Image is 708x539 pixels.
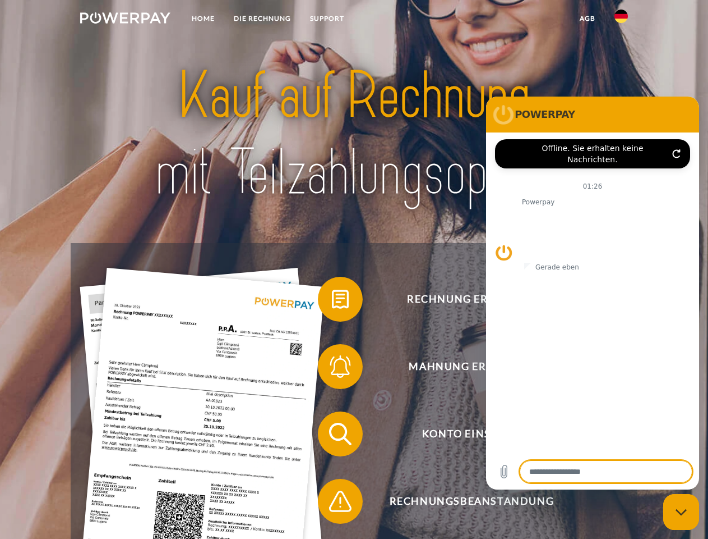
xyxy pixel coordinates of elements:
a: Home [182,8,224,29]
a: agb [570,8,605,29]
button: Konto einsehen [318,412,609,456]
img: title-powerpay_de.svg [107,54,601,215]
button: Rechnungsbeanstandung [318,479,609,524]
span: Rechnungsbeanstandung [334,479,609,524]
button: Mahnung erhalten? [318,344,609,389]
img: qb_search.svg [326,420,354,448]
iframe: Schaltfläche zum Öffnen des Messaging-Fensters; Konversation läuft [663,494,699,530]
span: Rechnung erhalten? [334,277,609,322]
span: Konto einsehen [334,412,609,456]
img: qb_bell.svg [326,353,354,381]
img: logo-powerpay-white.svg [80,12,170,24]
img: qb_bill.svg [326,285,354,313]
a: SUPPORT [300,8,354,29]
iframe: Messaging-Fenster [486,97,699,490]
span: Mahnung erhalten? [334,344,609,389]
img: de [614,10,628,23]
button: Rechnung erhalten? [318,277,609,322]
a: DIE RECHNUNG [224,8,300,29]
img: qb_warning.svg [326,487,354,515]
